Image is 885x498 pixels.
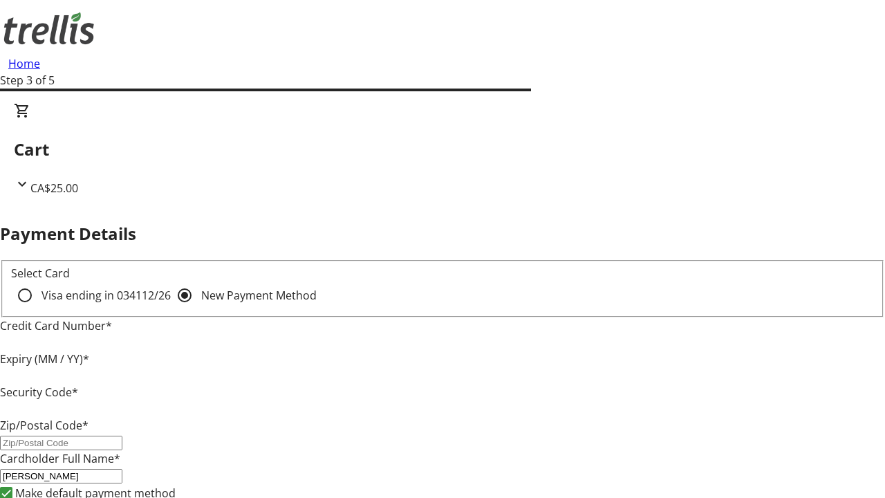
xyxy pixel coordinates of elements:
[41,288,171,303] span: Visa ending in 0341
[142,288,171,303] span: 12/26
[14,137,871,162] h2: Cart
[30,181,78,196] span: CA$25.00
[14,102,871,196] div: CartCA$25.00
[11,265,874,282] div: Select Card
[198,287,317,304] label: New Payment Method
